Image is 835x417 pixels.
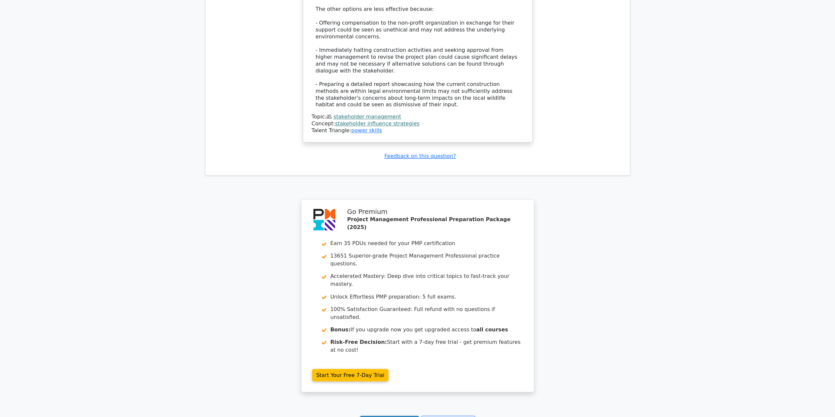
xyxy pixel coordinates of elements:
div: Concept: [312,120,524,127]
a: stakeholder influence strategies [335,120,419,127]
a: Feedback on this question? [384,153,456,159]
a: Start Your Free 7-Day Trial [312,369,389,381]
a: stakeholder management [333,114,401,120]
a: power skills [351,127,382,134]
div: Talent Triangle: [312,114,524,134]
div: Topic: [312,114,524,120]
